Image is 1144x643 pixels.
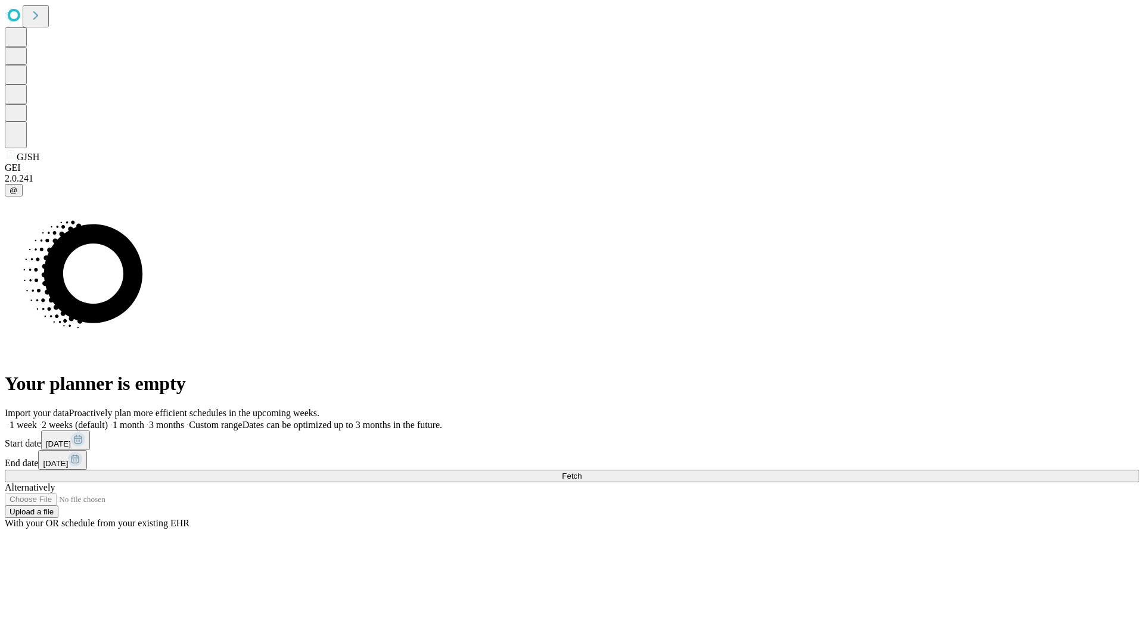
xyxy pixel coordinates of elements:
span: With your OR schedule from your existing EHR [5,518,189,528]
span: 3 months [149,420,184,430]
span: Fetch [562,472,582,480]
span: Custom range [189,420,242,430]
span: Dates can be optimized up to 3 months in the future. [243,420,442,430]
button: @ [5,184,23,196]
div: GEI [5,163,1139,173]
div: 2.0.241 [5,173,1139,184]
button: Fetch [5,470,1139,482]
h1: Your planner is empty [5,373,1139,395]
span: Alternatively [5,482,55,492]
span: [DATE] [46,439,71,448]
button: Upload a file [5,505,58,518]
div: End date [5,450,1139,470]
button: [DATE] [38,450,87,470]
span: GJSH [17,152,39,162]
span: Proactively plan more efficient schedules in the upcoming weeks. [69,408,319,418]
span: 2 weeks (default) [42,420,108,430]
button: [DATE] [41,430,90,450]
span: [DATE] [43,459,68,468]
span: 1 week [10,420,37,430]
div: Start date [5,430,1139,450]
span: Import your data [5,408,69,418]
span: @ [10,186,18,195]
span: 1 month [113,420,144,430]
